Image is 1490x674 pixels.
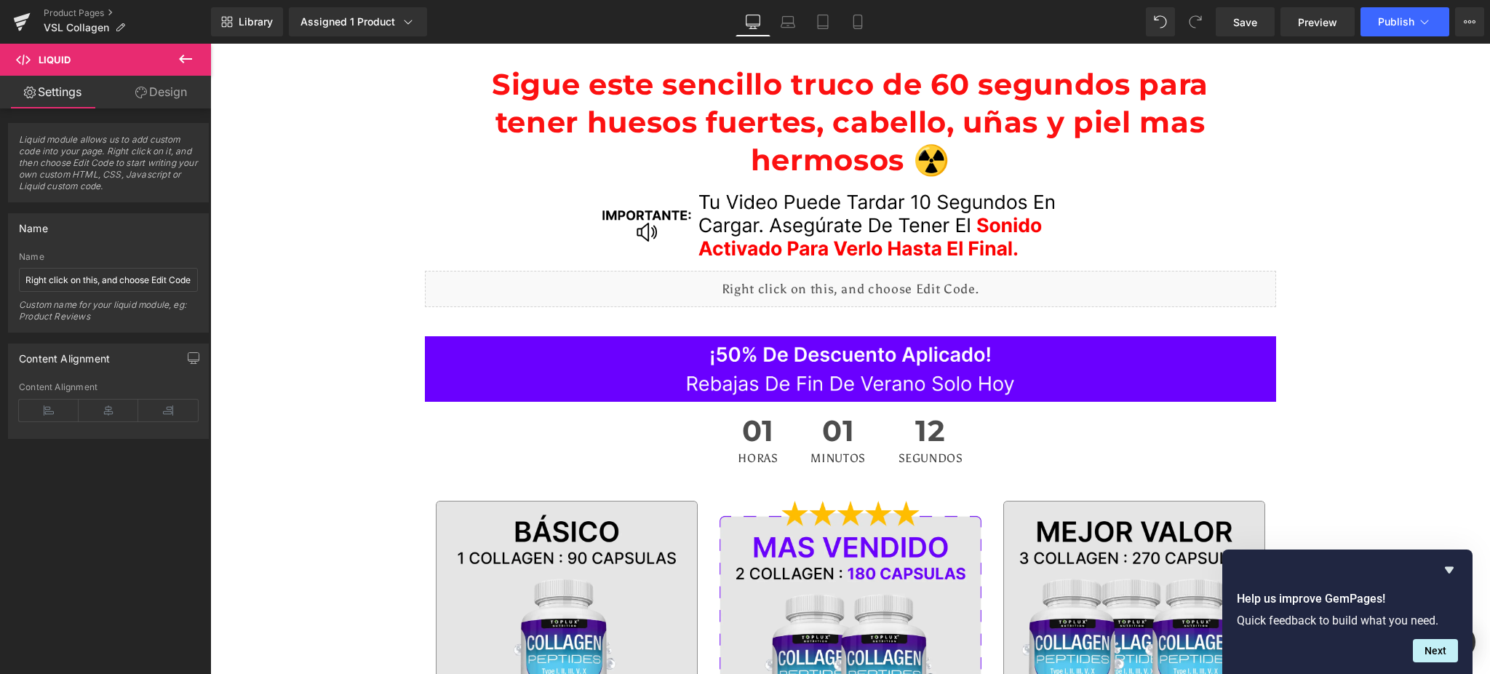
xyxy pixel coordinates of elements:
[600,409,656,421] span: Minutos
[300,15,415,29] div: Assigned 1 Product
[770,7,805,36] a: Laptop
[1360,7,1449,36] button: Publish
[1237,561,1458,662] div: Help us improve GemPages!
[1413,639,1458,662] button: Next question
[1455,7,1484,36] button: More
[1237,614,1458,627] p: Quick feedback to build what you need.
[19,134,198,202] span: Liquid module allows us to add custom code into your page. Right click on it, and then choose Edi...
[1233,15,1257,30] span: Save
[688,409,752,421] span: Segundos
[1181,7,1210,36] button: Redo
[19,214,48,234] div: Name
[19,299,198,332] div: Custom name for your liquid module, eg: Product Reviews
[1280,7,1355,36] a: Preview
[840,7,875,36] a: Mobile
[39,54,71,66] span: Liquid
[688,373,752,409] span: 12
[1146,7,1175,36] button: Undo
[377,60,995,134] span: huesos fuertes, cabello, uñas y piel mas hermosos ☢️
[282,23,998,96] span: Sigue este sencillo truco de 60 segundos para tener
[1237,590,1458,608] h2: Help us improve GemPages!
[19,344,110,365] div: Content Alignment
[108,76,214,108] a: Design
[1441,561,1458,579] button: Hide survey
[19,252,198,262] div: Name
[527,373,567,409] span: 01
[239,15,273,28] span: Library
[1378,16,1414,28] span: Publish
[44,7,211,19] a: Product Pages
[1298,15,1337,30] span: Preview
[736,7,770,36] a: Desktop
[44,22,109,33] span: VSL Collagen
[527,409,567,421] span: Horas
[600,373,656,409] span: 01
[19,382,198,392] div: Content Alignment
[211,7,283,36] a: New Library
[805,7,840,36] a: Tablet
